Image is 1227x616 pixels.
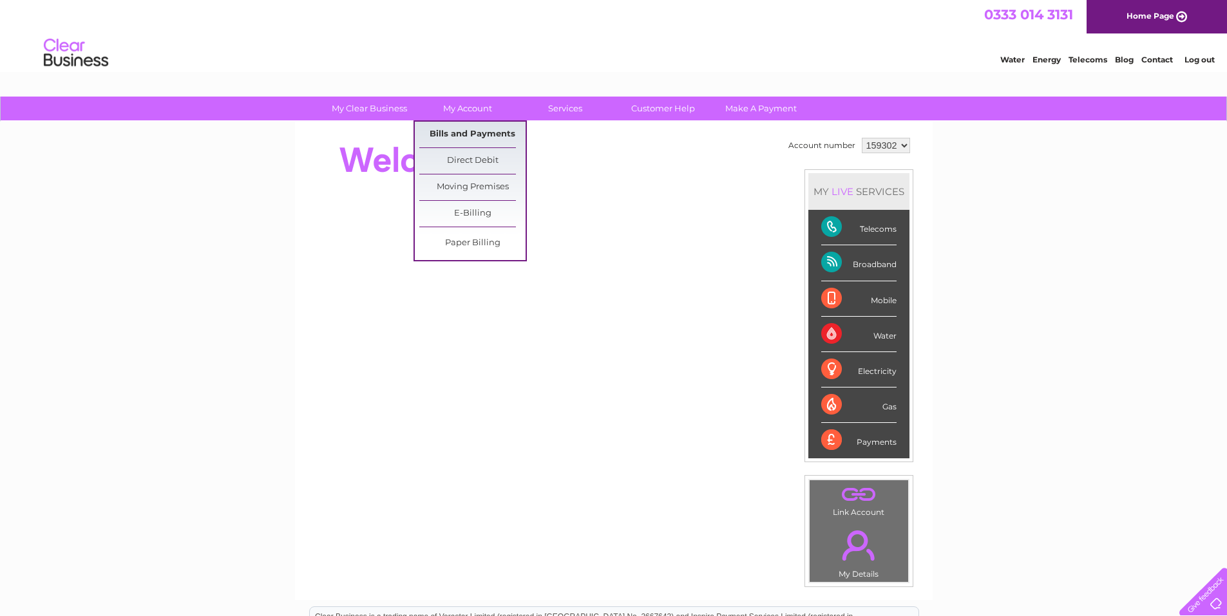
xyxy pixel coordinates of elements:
[316,97,423,120] a: My Clear Business
[419,230,526,256] a: Paper Billing
[419,122,526,147] a: Bills and Payments
[821,423,897,458] div: Payments
[809,519,909,583] td: My Details
[419,148,526,174] a: Direct Debit
[808,173,909,210] div: MY SERVICES
[821,245,897,281] div: Broadband
[419,201,526,227] a: E-Billing
[821,210,897,245] div: Telecoms
[1184,55,1215,64] a: Log out
[43,33,109,73] img: logo.png
[809,480,909,520] td: Link Account
[1115,55,1134,64] a: Blog
[821,281,897,317] div: Mobile
[813,523,905,568] a: .
[1141,55,1173,64] a: Contact
[829,185,856,198] div: LIVE
[1032,55,1061,64] a: Energy
[1000,55,1025,64] a: Water
[785,135,859,156] td: Account number
[414,97,520,120] a: My Account
[1069,55,1107,64] a: Telecoms
[610,97,716,120] a: Customer Help
[821,317,897,352] div: Water
[419,174,526,200] a: Moving Premises
[821,352,897,387] div: Electricity
[310,7,918,62] div: Clear Business is a trading name of Verastar Limited (registered in [GEOGRAPHIC_DATA] No. 3667643...
[512,97,618,120] a: Services
[813,483,905,506] a: .
[821,387,897,423] div: Gas
[708,97,814,120] a: Make A Payment
[984,6,1073,23] a: 0333 014 3131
